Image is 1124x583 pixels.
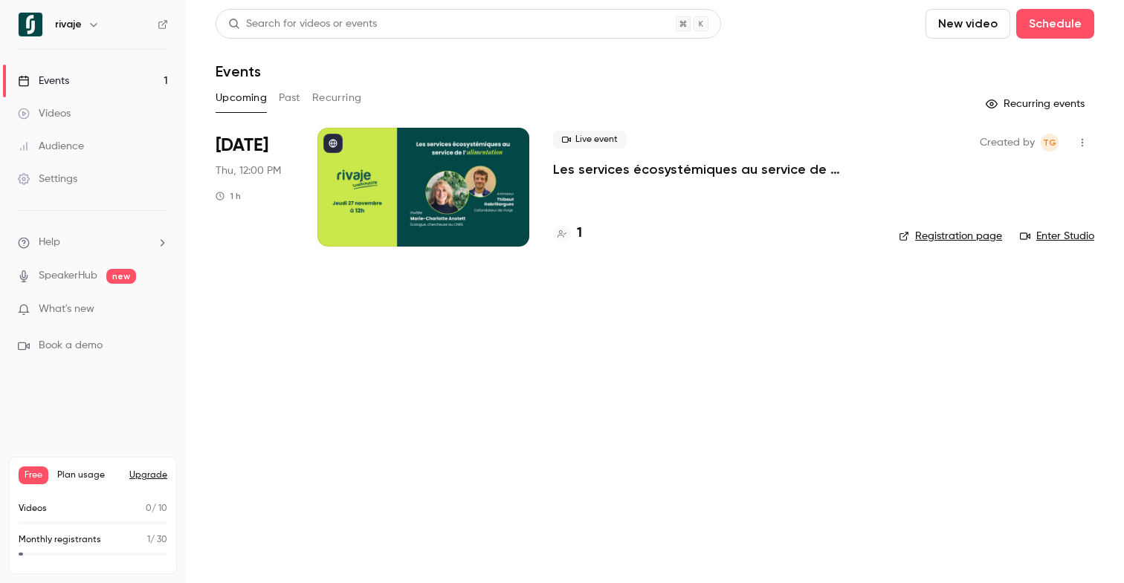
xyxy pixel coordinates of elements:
[1016,9,1094,39] button: Schedule
[55,17,82,32] h6: rivaje
[39,235,60,250] span: Help
[19,502,47,515] p: Videos
[577,224,582,244] h4: 1
[979,92,1094,116] button: Recurring events
[980,134,1035,152] span: Created by
[19,533,101,547] p: Monthly registrants
[228,16,377,32] div: Search for videos or events
[147,535,150,544] span: 1
[216,128,294,247] div: Nov 27 Thu, 12:00 PM (Europe/Paris)
[279,86,300,110] button: Past
[1043,134,1056,152] span: TG
[146,504,152,513] span: 0
[39,302,94,317] span: What's new
[57,469,120,481] span: Plan usage
[18,172,77,186] div: Settings
[926,9,1010,39] button: New video
[146,502,167,515] p: / 10
[39,338,103,354] span: Book a demo
[553,131,627,149] span: Live event
[216,62,261,80] h1: Events
[1041,134,1059,152] span: Thibaut Gabrillargues
[129,469,167,481] button: Upgrade
[216,190,241,202] div: 1 h
[18,139,84,154] div: Audience
[216,86,267,110] button: Upcoming
[216,163,281,178] span: Thu, 12:00 PM
[18,235,168,250] li: help-dropdown-opener
[19,13,42,36] img: rivaje
[1020,229,1094,244] a: Enter Studio
[106,269,136,284] span: new
[312,86,362,110] button: Recurring
[147,533,167,547] p: / 30
[19,466,48,484] span: Free
[553,160,875,178] a: Les services écosystémiques au service de l'alimentation, avec [PERSON_NAME]
[899,229,1002,244] a: Registration page
[18,74,69,88] div: Events
[553,224,582,244] a: 1
[39,268,97,284] a: SpeakerHub
[18,106,71,121] div: Videos
[216,134,268,157] span: [DATE]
